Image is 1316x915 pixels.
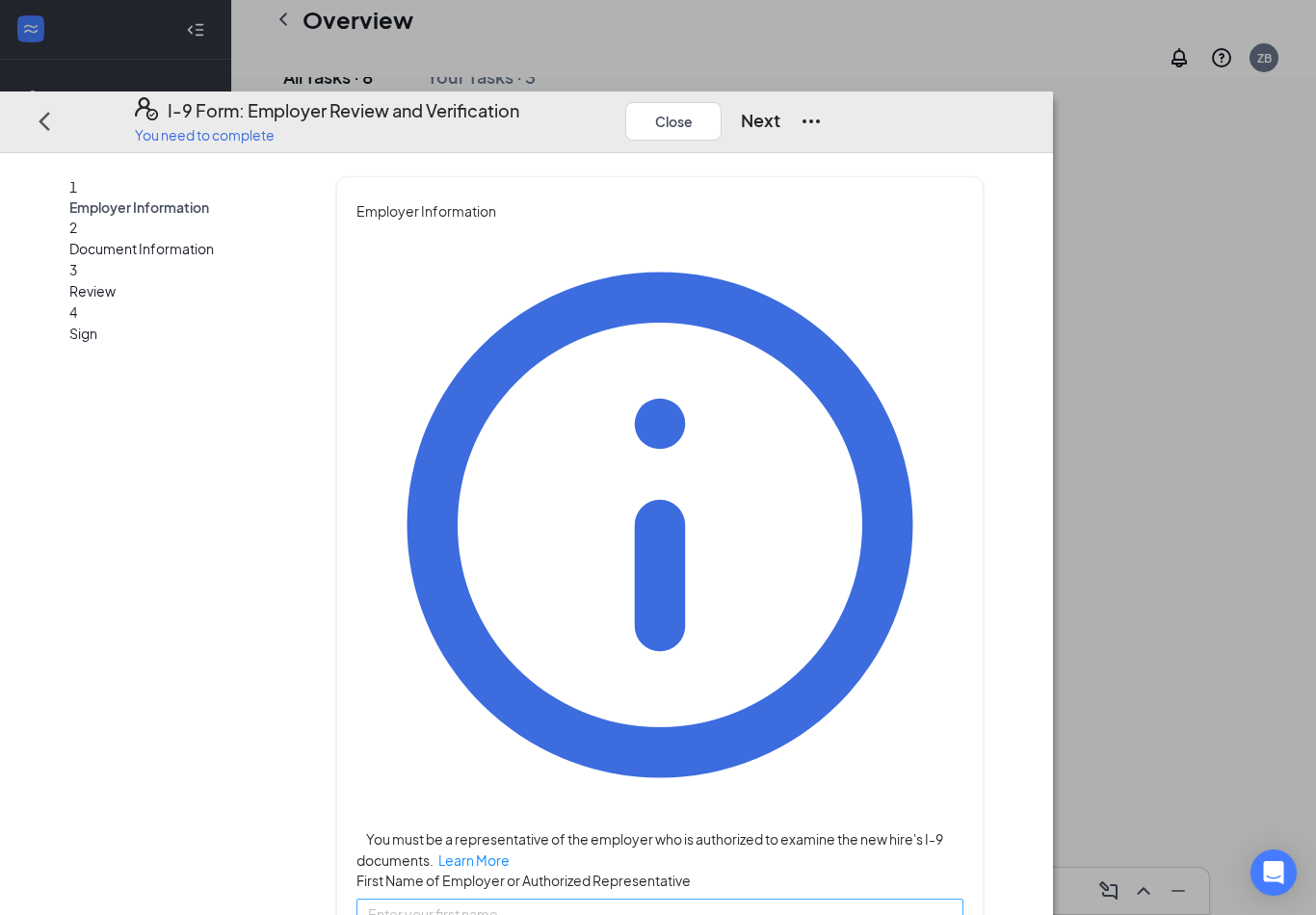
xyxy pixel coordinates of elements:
button: Next [741,107,780,134]
svg: Ellipses [800,110,823,133]
a: Learn More [434,851,510,869]
svg: FormI9EVerifyIcon [135,97,158,120]
p: You need to complete [135,125,519,144]
h4: I-9 Form: Employer Review and Verification [168,97,519,124]
span: Document Information [69,238,298,259]
span: Review [69,280,298,301]
span: Sign [69,323,298,344]
span: First Name of Employer or Authorized Representative [356,871,691,890]
span: 4 [69,303,77,321]
span: 3 [69,261,77,278]
button: Close [625,102,722,141]
span: 1 [69,178,77,196]
span: Employer Information [356,200,963,222]
span: Employer Information [69,197,298,217]
span: 2 [69,219,77,236]
span: You must be a representative of the employer who is authorized to examine the new hire's I-9 docu... [356,830,943,869]
svg: Info [356,222,963,828]
div: Open Intercom Messenger [1250,850,1297,896]
span: Learn More [438,851,510,869]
